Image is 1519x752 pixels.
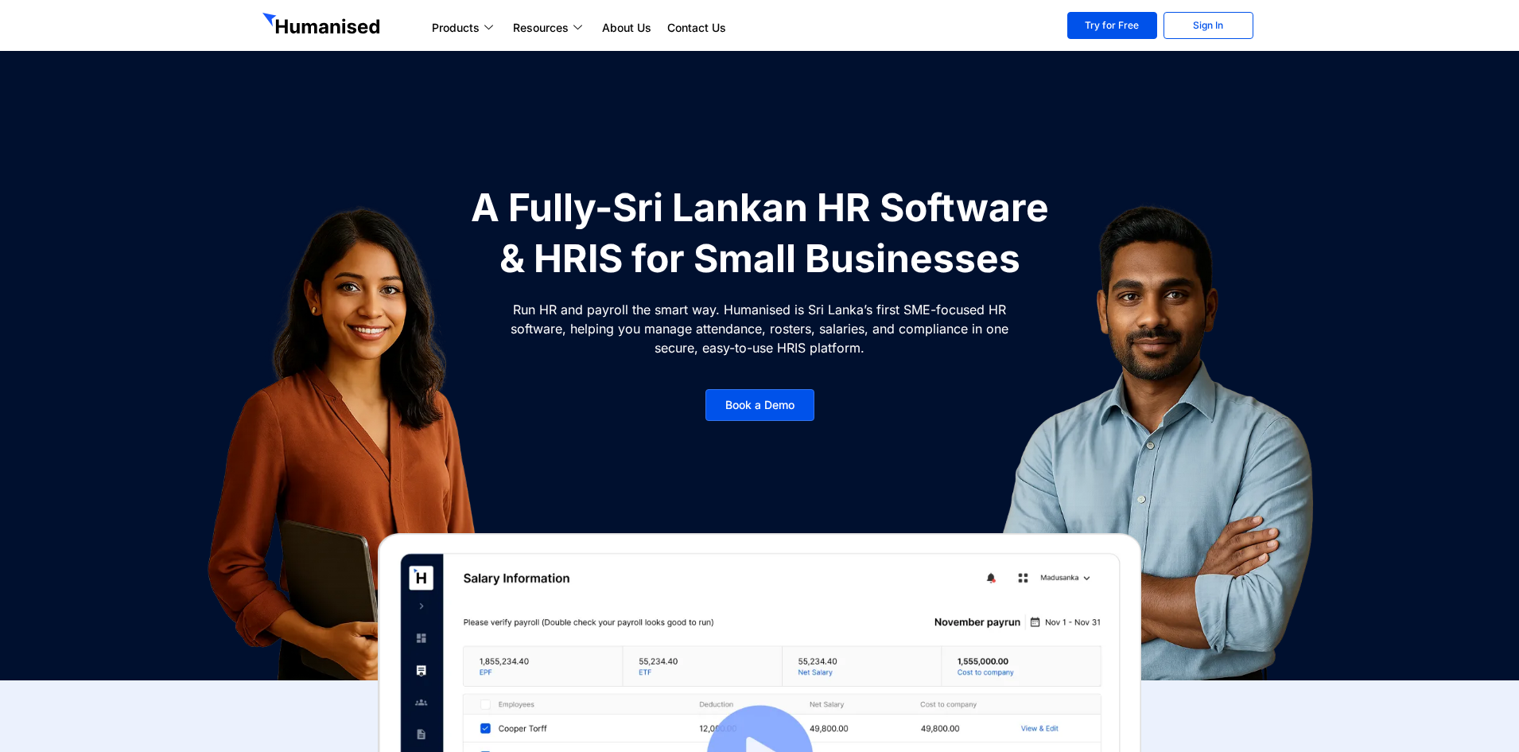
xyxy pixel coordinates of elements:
[262,13,383,38] img: GetHumanised Logo
[725,399,794,411] span: Book a Demo
[705,389,814,421] a: Book a Demo
[594,18,659,37] a: About Us
[461,182,1058,284] h1: A Fully-Sri Lankan HR Software & HRIS for Small Businesses
[505,18,594,37] a: Resources
[1067,12,1157,39] a: Try for Free
[509,300,1010,357] p: Run HR and payroll the smart way. Humanised is Sri Lanka’s first SME-focused HR software, helping...
[659,18,734,37] a: Contact Us
[1164,12,1253,39] a: Sign In
[424,18,505,37] a: Products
